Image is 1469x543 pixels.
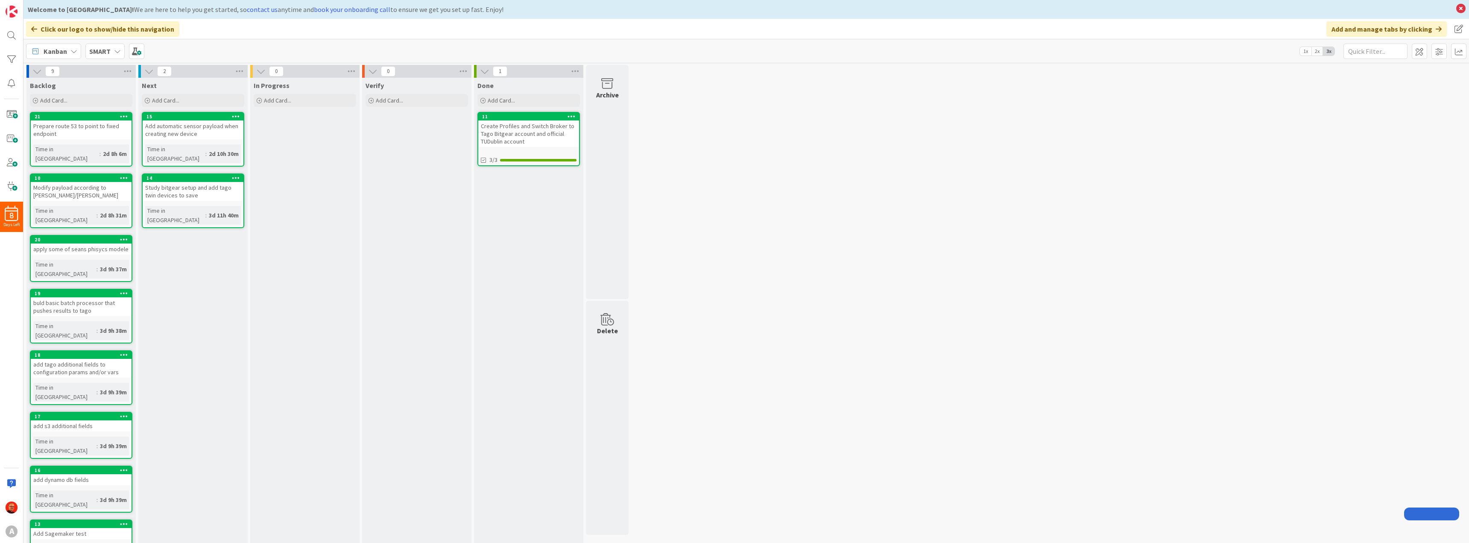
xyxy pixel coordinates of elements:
[31,413,132,420] div: 17
[478,113,579,147] div: 11Create Profiles and Switch Broker to Tago Bitgear account and official TUDublin account
[89,47,111,56] b: SMART
[31,359,132,378] div: add tago additional fields to configuration params and/or vars
[30,173,132,228] a: 10Modify payload according to [PERSON_NAME]/[PERSON_NAME]Time in [GEOGRAPHIC_DATA]:2d 8h 31m
[254,81,290,90] span: In Progress
[28,5,134,14] b: Welcome to [GEOGRAPHIC_DATA]!
[33,321,97,340] div: Time in [GEOGRAPHIC_DATA]
[35,291,132,296] div: 19
[31,113,132,139] div: 21Prepare route 53 to point to fixed endpoint
[143,174,243,201] div: 14Study bitgear setup and add tago twin devices to save
[478,120,579,147] div: Create Profiles and Switch Broker to Tago Bitgear account and official TUDublin account
[142,81,157,90] span: Next
[33,144,99,163] div: Time in [GEOGRAPHIC_DATA]
[30,81,56,90] span: Backlog
[366,81,384,90] span: Verify
[478,113,579,120] div: 11
[97,387,98,397] span: :
[142,173,244,228] a: 14Study bitgear setup and add tago twin devices to saveTime in [GEOGRAPHIC_DATA]:3d 11h 40m
[30,289,132,343] a: 19buld basic batch processor that pushes results to tagoTime in [GEOGRAPHIC_DATA]:3d 9h 38m
[1311,47,1323,56] span: 2x
[146,175,243,181] div: 14
[597,326,618,336] div: Delete
[143,182,243,201] div: Study bitgear setup and add tago twin devices to save
[6,525,18,537] div: A
[97,264,98,274] span: :
[477,112,580,166] a: 11Create Profiles and Switch Broker to Tago Bitgear account and official TUDublin account3/3
[247,5,278,14] a: contact us
[381,66,395,76] span: 0
[6,502,18,514] img: CP
[482,114,579,120] div: 11
[31,467,132,474] div: 16
[99,149,101,158] span: :
[264,97,291,104] span: Add Card...
[31,520,132,528] div: 13
[33,260,97,279] div: Time in [GEOGRAPHIC_DATA]
[31,113,132,120] div: 21
[31,413,132,431] div: 17add s3 additional fields
[97,441,98,451] span: :
[98,387,129,397] div: 3d 9h 39m
[143,120,243,139] div: Add automatic sensor payload when creating new device
[97,211,98,220] span: :
[143,113,243,120] div: 15
[31,290,132,297] div: 19
[98,264,129,274] div: 3d 9h 37m
[596,90,619,100] div: Archive
[205,211,207,220] span: :
[28,4,1452,15] div: We are here to help you get started, so anytime and to ensure we get you set up fast. Enjoy!
[31,290,132,316] div: 19buld basic batch processor that pushes results to tago
[205,149,207,158] span: :
[33,383,97,402] div: Time in [GEOGRAPHIC_DATA]
[33,437,97,455] div: Time in [GEOGRAPHIC_DATA]
[40,97,67,104] span: Add Card...
[30,350,132,405] a: 18add tago additional fields to configuration params and/or varsTime in [GEOGRAPHIC_DATA]:3d 9h 39m
[45,66,60,76] span: 9
[33,206,97,225] div: Time in [GEOGRAPHIC_DATA]
[44,46,67,56] span: Kanban
[152,97,179,104] span: Add Card...
[31,297,132,316] div: buld basic batch processor that pushes results to tago
[145,144,205,163] div: Time in [GEOGRAPHIC_DATA]
[142,112,244,167] a: 15Add automatic sensor payload when creating new deviceTime in [GEOGRAPHIC_DATA]:2d 10h 30m
[35,467,132,473] div: 16
[98,495,129,505] div: 3d 9h 39m
[146,114,243,120] div: 15
[31,120,132,139] div: Prepare route 53 to point to fixed endpoint
[98,326,129,335] div: 3d 9h 38m
[269,66,284,76] span: 0
[31,474,132,485] div: add dynamo db fields
[35,521,132,527] div: 13
[31,420,132,431] div: add s3 additional fields
[207,149,241,158] div: 2d 10h 30m
[26,21,179,37] div: Click our logo to show/hide this navigation
[35,414,132,420] div: 17
[98,211,129,220] div: 2d 8h 31m
[488,97,515,104] span: Add Card...
[31,236,132,244] div: 20
[143,113,243,139] div: 15Add automatic sensor payload when creating new device
[98,441,129,451] div: 3d 9h 39m
[31,182,132,201] div: Modify payload according to [PERSON_NAME]/[PERSON_NAME]
[30,235,132,282] a: 20apply some of seans phisycs modeleTime in [GEOGRAPHIC_DATA]:3d 9h 37m
[10,213,14,219] span: 8
[143,174,243,182] div: 14
[31,467,132,485] div: 16add dynamo db fields
[101,149,129,158] div: 2d 8h 6m
[145,206,205,225] div: Time in [GEOGRAPHIC_DATA]
[97,326,98,335] span: :
[31,174,132,182] div: 10
[1323,47,1334,56] span: 3x
[31,351,132,359] div: 18
[30,466,132,513] a: 16add dynamo db fieldsTime in [GEOGRAPHIC_DATA]:3d 9h 39m
[31,244,132,255] div: apply some of seans phisycs modele
[97,495,98,505] span: :
[489,156,497,164] span: 3/3
[477,81,494,90] span: Done
[493,66,507,76] span: 1
[314,5,390,14] a: book your onboarding call
[35,237,132,243] div: 20
[31,351,132,378] div: 18add tago additional fields to configuration params and/or vars
[207,211,241,220] div: 3d 11h 40m
[33,490,97,509] div: Time in [GEOGRAPHIC_DATA]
